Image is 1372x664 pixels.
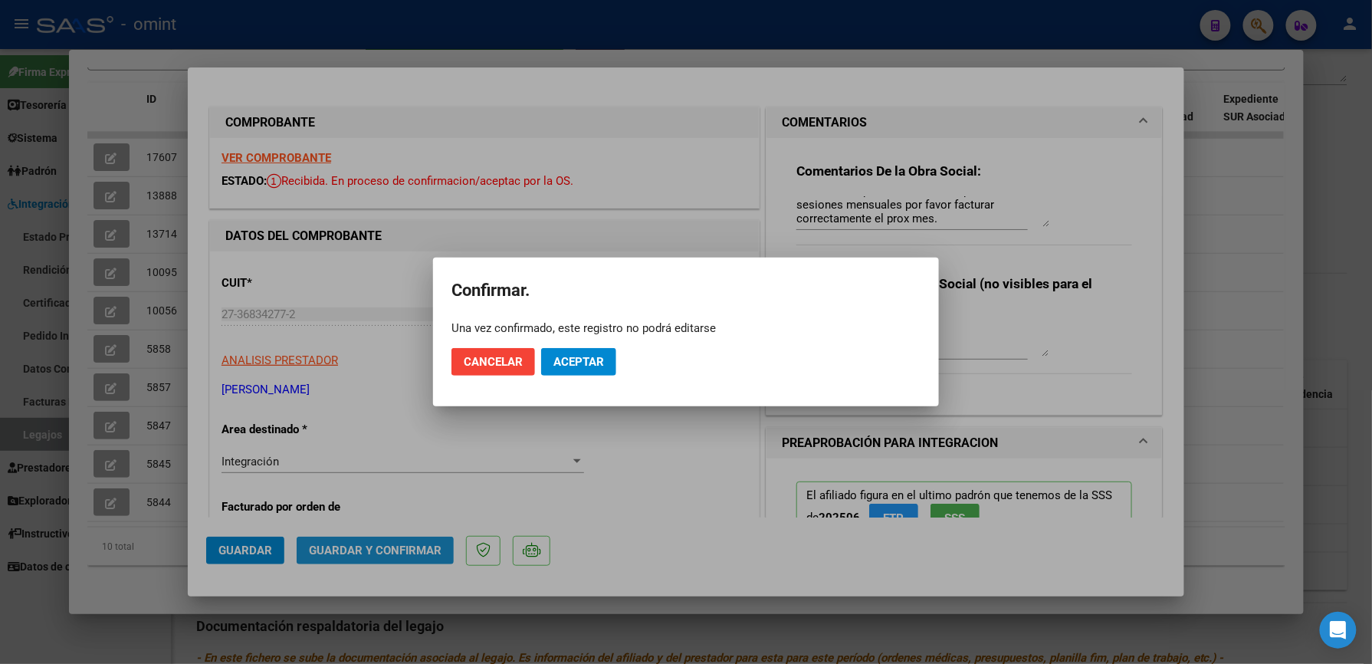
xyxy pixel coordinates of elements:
button: Aceptar [541,348,616,376]
button: Cancelar [451,348,535,376]
h2: Confirmar. [451,276,921,305]
span: Cancelar [464,355,523,369]
div: Open Intercom Messenger [1320,612,1357,649]
span: Aceptar [553,355,604,369]
div: Una vez confirmado, este registro no podrá editarse [451,320,921,336]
